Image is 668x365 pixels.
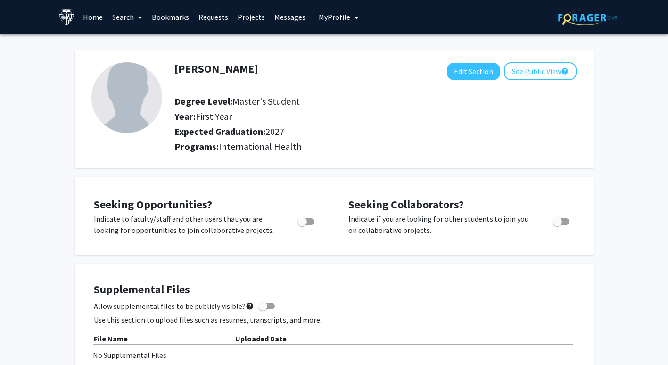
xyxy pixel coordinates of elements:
button: See Public View [504,62,577,80]
span: First Year [196,110,232,122]
p: Indicate to faculty/staff and other users that you are looking for opportunities to join collabor... [94,213,280,236]
a: Messages [270,0,310,33]
b: Uploaded Date [235,334,287,343]
span: 2027 [265,125,284,137]
h4: Supplemental Files [94,283,575,297]
span: Master's Student [232,95,300,107]
p: Use this section to upload files such as resumes, transcripts, and more. [94,314,575,325]
iframe: Chat [7,323,40,358]
img: Johns Hopkins University Logo [58,9,75,25]
a: Requests [194,0,233,33]
mat-icon: help [246,300,254,312]
p: Indicate if you are looking for other students to join you on collaborative projects. [348,213,535,236]
h2: Programs: [174,141,577,152]
a: Bookmarks [147,0,194,33]
div: Toggle [294,213,320,227]
div: No Supplemental Files [93,349,576,361]
button: Edit Section [447,63,500,80]
b: File Name [94,334,128,343]
h1: [PERSON_NAME] [174,62,258,76]
h2: Year: [174,111,495,122]
img: Profile Picture [91,62,162,133]
mat-icon: help [561,66,569,77]
div: Toggle [549,213,575,227]
span: Seeking Collaborators? [348,197,464,212]
a: Search [107,0,147,33]
span: My Profile [319,12,350,22]
span: International Health [219,141,302,152]
a: Projects [233,0,270,33]
a: Home [78,0,107,33]
img: ForagerOne Logo [558,10,617,25]
h2: Expected Graduation: [174,126,495,137]
span: Seeking Opportunities? [94,197,212,212]
h2: Degree Level: [174,96,495,107]
span: Allow supplemental files to be publicly visible? [94,300,254,312]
